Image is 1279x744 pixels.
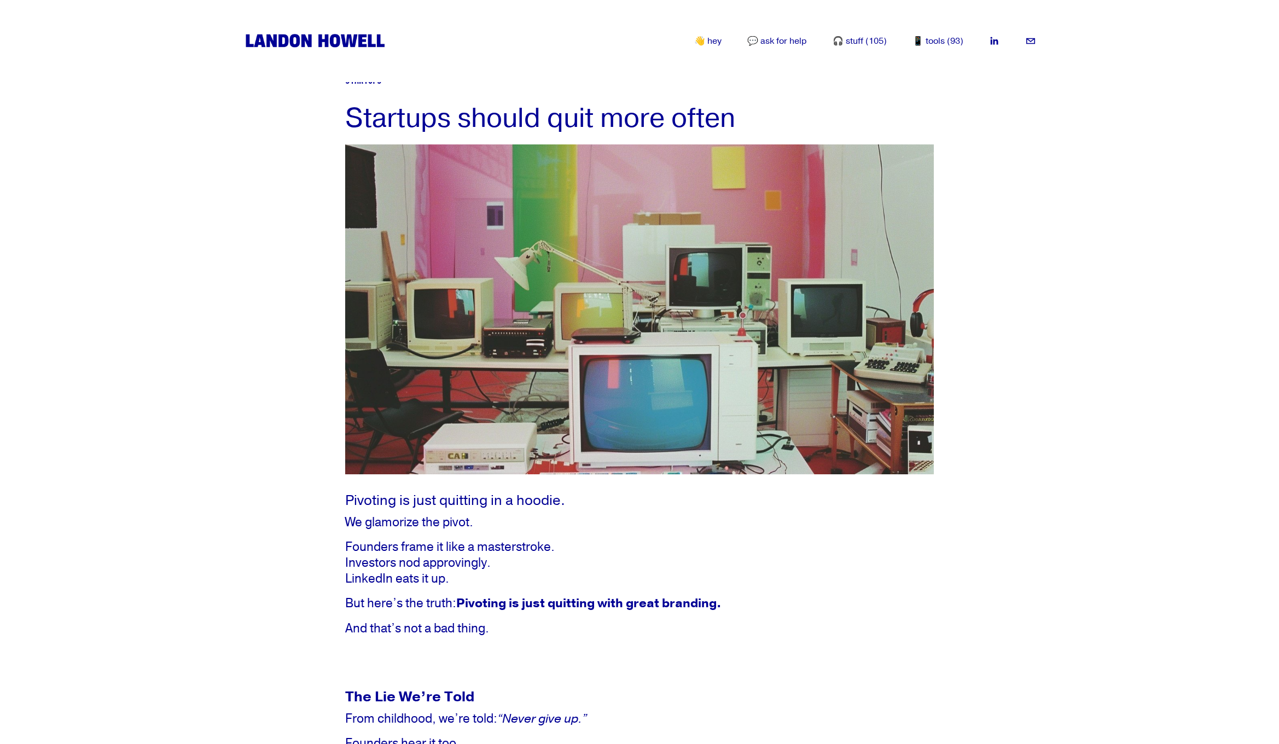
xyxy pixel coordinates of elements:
[345,688,474,706] strong: The Lie We’re Told
[345,711,933,726] p: From childhood, we’re told:
[345,595,933,611] p: But here’s the truth:
[497,711,587,726] em: “Never give up.”
[345,493,933,508] h3: Pivoting is just quitting in a hoodie.
[694,35,722,48] a: 👋 hey
[456,595,722,611] strong: Pivoting is just quitting with great branding.
[345,620,933,636] p: And that’s not a bad thing.
[1025,36,1036,47] a: landon.howell@gmail.com
[989,36,999,47] a: LinkedIn
[912,35,963,48] a: 📱 tools (93)
[833,35,887,48] a: 🎧 stuff (105)
[345,103,933,133] h1: Startups should quit more often
[345,514,933,530] p: We glamorize the pivot.
[747,35,807,48] a: 💬 ask for help
[345,539,933,586] p: Founders frame it like a masterstroke. Investors nod approvingly. LinkedIn eats it up.
[243,32,387,50] img: Landon Howell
